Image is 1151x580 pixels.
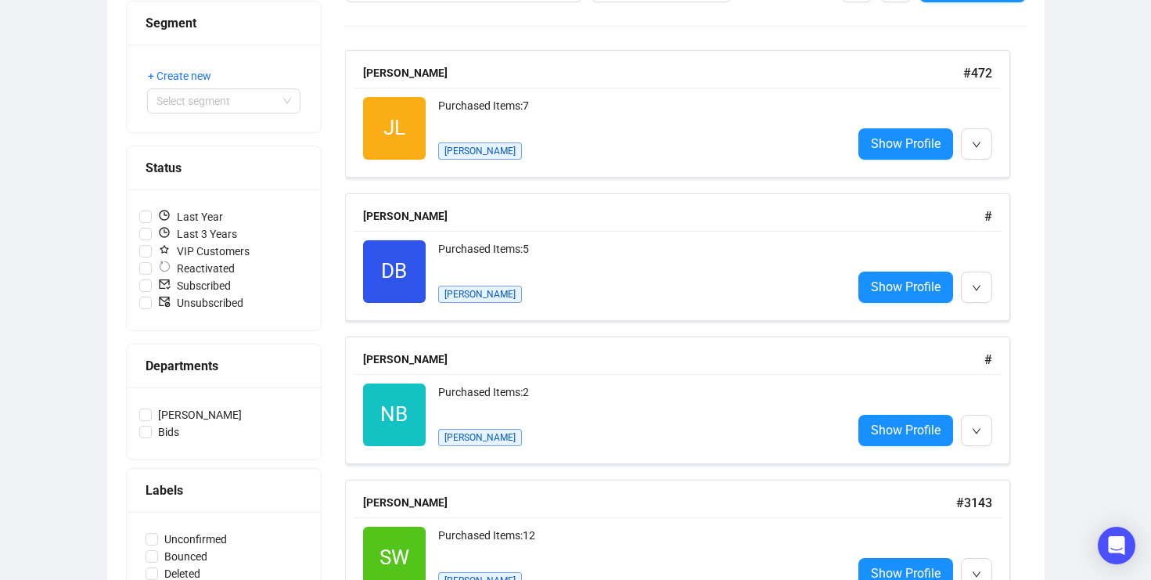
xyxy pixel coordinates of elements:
[345,50,1026,178] a: [PERSON_NAME]#472JLPurchased Items:7[PERSON_NAME]Show Profile
[438,286,522,303] span: [PERSON_NAME]
[438,240,840,272] div: Purchased Items: 5
[438,97,840,128] div: Purchased Items: 7
[383,112,405,144] span: JL
[152,423,185,441] span: Bids
[858,272,953,303] a: Show Profile
[146,481,302,500] div: Labels
[152,225,243,243] span: Last 3 Years
[379,542,409,574] span: SW
[152,260,241,277] span: Reactivated
[363,64,963,81] div: [PERSON_NAME]
[438,142,522,160] span: [PERSON_NAME]
[858,128,953,160] a: Show Profile
[147,63,224,88] button: + Create new
[871,420,941,440] span: Show Profile
[363,351,984,368] div: [PERSON_NAME]
[972,140,981,150] span: down
[363,207,984,225] div: [PERSON_NAME]
[871,277,941,297] span: Show Profile
[858,415,953,446] a: Show Profile
[381,255,407,287] span: DB
[146,13,302,33] div: Segment
[152,406,248,423] span: [PERSON_NAME]
[984,209,992,224] span: #
[438,384,840,415] div: Purchased Items: 2
[380,398,408,430] span: NB
[148,67,211,85] span: + Create new
[146,158,302,178] div: Status
[972,570,981,579] span: down
[152,208,229,225] span: Last Year
[972,427,981,436] span: down
[1098,527,1135,564] div: Open Intercom Messenger
[956,495,992,510] span: # 3143
[158,548,214,565] span: Bounced
[438,527,840,558] div: Purchased Items: 12
[152,277,237,294] span: Subscribed
[871,134,941,153] span: Show Profile
[345,337,1026,464] a: [PERSON_NAME]#NBPurchased Items:2[PERSON_NAME]Show Profile
[345,193,1026,321] a: [PERSON_NAME]#DBPurchased Items:5[PERSON_NAME]Show Profile
[158,531,233,548] span: Unconfirmed
[152,294,250,312] span: Unsubscribed
[146,356,302,376] div: Departments
[152,243,256,260] span: VIP Customers
[972,283,981,293] span: down
[363,494,956,511] div: [PERSON_NAME]
[984,352,992,367] span: #
[438,429,522,446] span: [PERSON_NAME]
[963,66,992,81] span: # 472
